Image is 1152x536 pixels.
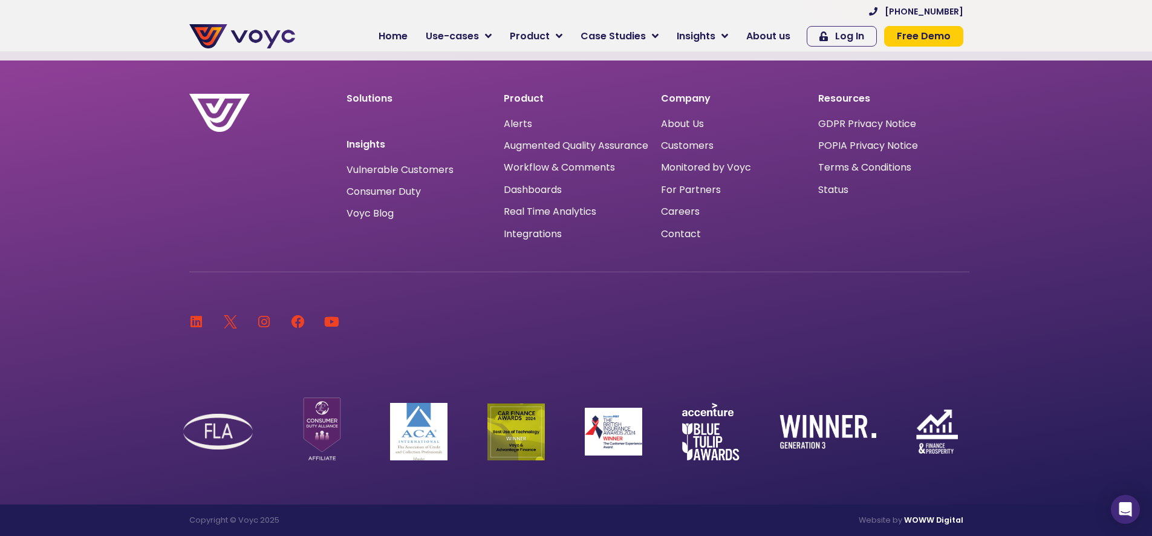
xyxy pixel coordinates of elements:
[487,404,545,460] img: Car Finance Winner logo
[369,24,417,48] a: Home
[189,24,295,48] img: voyc-full-logo
[426,29,479,44] span: Use-cases
[904,515,963,525] a: WOWW Digital
[668,24,737,48] a: Insights
[677,29,715,44] span: Insights
[581,29,646,44] span: Case Studies
[571,24,668,48] a: Case Studies
[504,94,649,103] p: Product
[1111,495,1140,524] div: Open Intercom Messenger
[885,7,963,16] span: [PHONE_NUMBER]
[835,31,864,41] span: Log In
[379,29,408,44] span: Home
[661,94,806,103] p: Company
[504,140,648,151] a: Augmented Quality Assurance
[501,24,571,48] a: Product
[916,410,958,454] img: finance-and-prosperity
[682,403,740,460] img: accenture-blue-tulip-awards
[807,26,877,47] a: Log In
[183,414,253,449] img: FLA Logo
[347,165,454,175] a: Vulnerable Customers
[884,26,963,47] a: Free Demo
[869,7,963,16] a: [PHONE_NUMBER]
[897,31,951,41] span: Free Demo
[818,94,963,103] p: Resources
[779,415,876,449] img: winner-generation
[582,517,963,525] p: Website by
[347,140,492,149] p: Insights
[347,91,392,105] a: Solutions
[417,24,501,48] a: Use-cases
[390,403,447,460] img: ACA
[510,29,550,44] span: Product
[746,29,790,44] span: About us
[189,517,570,525] p: Copyright © Voyc 2025
[347,187,421,197] a: Consumer Duty
[737,24,799,48] a: About us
